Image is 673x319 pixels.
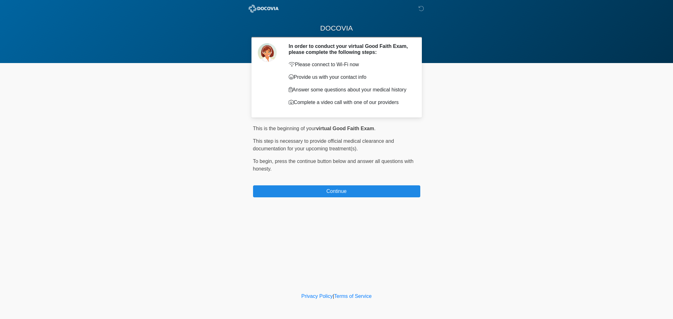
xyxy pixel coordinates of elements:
span: This step is necessary to provide official medical clearance and documentation for your upcoming ... [253,138,394,151]
p: Please connect to Wi-Fi now [289,61,411,68]
span: This is the beginning of your [253,126,316,131]
span: press the continue button below and answer all questions with honesty. [253,159,414,171]
img: Agent Avatar [258,43,277,62]
p: Answer some questions about your medical history [289,86,411,94]
p: Complete a video call with one of our providers [289,99,411,106]
a: | [333,293,334,299]
h1: DOCOVIA [248,23,425,34]
p: Provide us with your contact info [289,73,411,81]
span: To begin, [253,159,275,164]
a: Terms of Service [334,293,372,299]
strong: virtual Good Faith Exam [316,126,374,131]
button: Continue [253,185,420,197]
a: Privacy Policy [301,293,333,299]
h2: In order to conduct your virtual Good Faith Exam, please complete the following steps: [289,43,411,55]
span: . [374,126,375,131]
img: ABC Med Spa- GFEase Logo [247,5,280,13]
